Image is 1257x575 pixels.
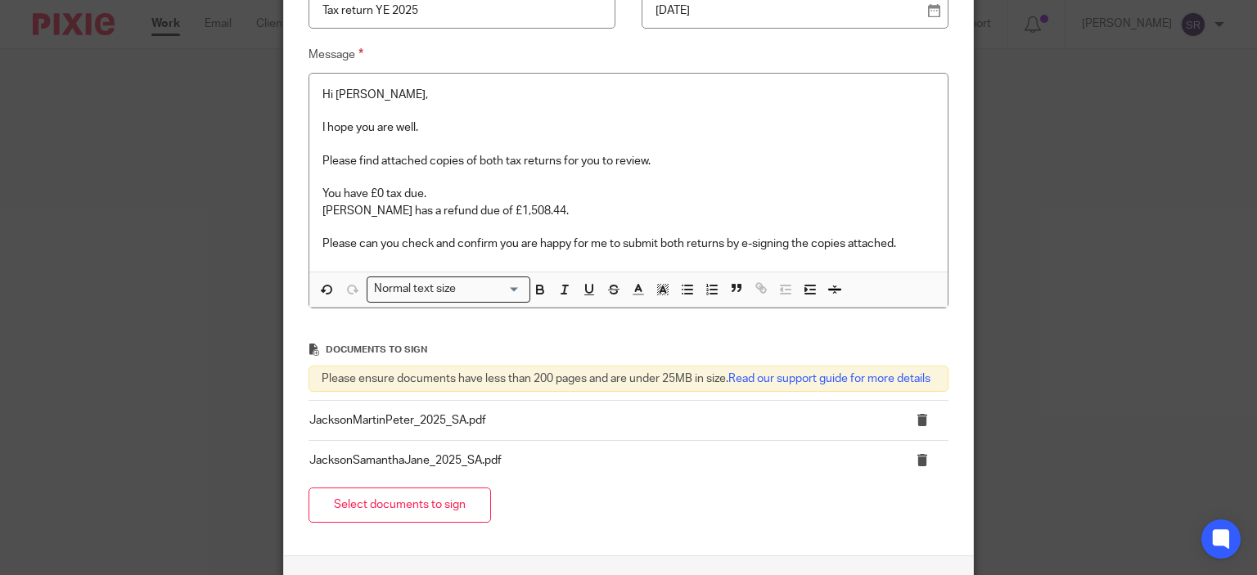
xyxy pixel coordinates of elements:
[322,186,935,202] p: You have £0 tax due.
[322,119,935,136] p: I hope you are well.
[322,153,935,169] p: Please find attached copies of both tax returns for you to review.
[371,281,460,298] span: Normal text size
[309,45,949,65] label: Message
[309,487,491,523] button: Select documents to sign
[326,345,427,354] span: Documents to sign
[309,412,895,429] p: JacksonMartinPeter_2025_SA.pdf
[656,2,922,19] p: [DATE]
[367,276,530,302] div: Search for option
[322,87,935,103] p: Hi [PERSON_NAME],
[322,236,935,252] p: Please can you check and confirm you are happy for me to submit both returns by e-signing the cop...
[309,366,949,392] div: Please ensure documents have less than 200 pages and are under 25MB in size.
[309,452,895,469] p: JacksonSamanthaJane_2025_SA.pdf
[322,203,935,219] p: [PERSON_NAME] has a refund due of £1,508.44.
[728,373,930,384] a: Read our support guide for more details
[462,281,520,298] input: Search for option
